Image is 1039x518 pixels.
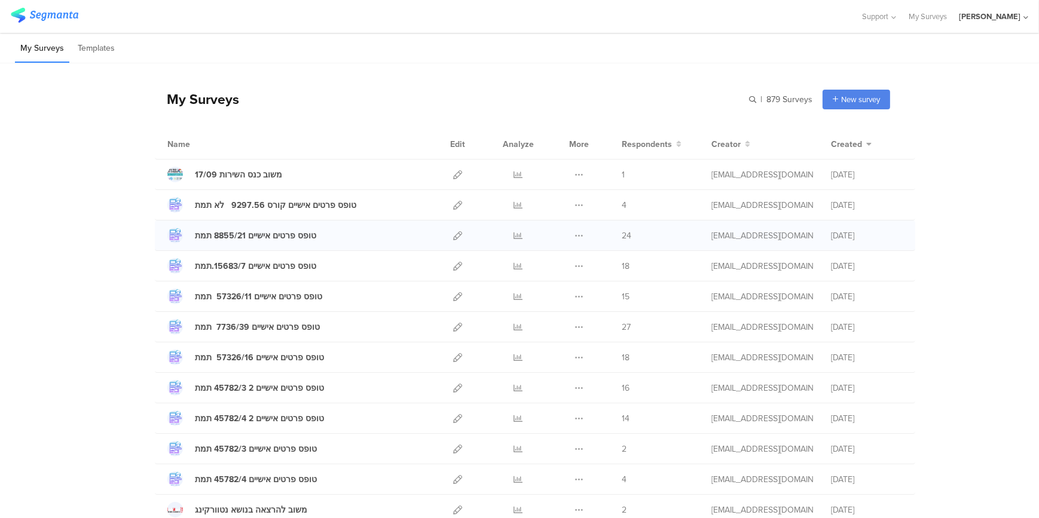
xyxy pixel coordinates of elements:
[622,504,627,516] span: 2
[195,473,317,486] div: טופס פרטים אישיים 45782/4 תמת
[831,504,903,516] div: [DATE]
[831,138,872,151] button: Created
[766,93,812,106] span: 879 Surveys
[195,260,316,272] div: טופס פרטים אישיים 15683/7.תמת
[711,168,813,181] div: jb-onboarding@johnbryce.co.il
[167,197,356,213] a: טופס פרטים אישיים קורס 9297.56 לא תמת
[711,382,813,394] div: jb-onboarding@johnbryce.co.il
[195,504,307,516] div: משוב להרצאה בנושא נטוורקינג
[711,412,813,425] div: jb-onboarding@johnbryce.co.il
[622,443,627,455] span: 2
[831,443,903,455] div: [DATE]
[711,443,813,455] div: jb-onboarding@johnbryce.co.il
[831,382,903,394] div: [DATE]
[167,258,316,274] a: טופס פרטים אישיים 15683/7.תמת
[167,228,316,243] a: טופס פרטים אישיים 8855/21 תמת
[195,290,322,303] div: טופס פרטים אישיים 57326/11 תמת
[711,138,741,151] span: Creator
[711,229,813,242] div: jb-onboarding@johnbryce.co.il
[11,8,78,23] img: segmanta logo
[711,260,813,272] div: jb-onboarding@johnbryce.co.il
[711,504,813,516] div: jb-onboarding@johnbryce.co.il
[711,473,813,486] div: jb-onboarding@johnbryce.co.il
[863,11,889,22] span: Support
[831,290,903,303] div: [DATE]
[711,138,750,151] button: Creator
[195,412,324,425] div: טופס פרטים אישיים 2 45782/4 תמת
[622,382,629,394] span: 16
[195,382,324,394] div: טופס פרטים אישיים 2 45782/3 תמת
[622,138,672,151] span: Respondents
[167,410,324,426] a: טופס פרטים אישיים 2 45782/4 תמת
[622,321,631,333] span: 27
[959,11,1020,22] div: [PERSON_NAME]
[622,351,629,364] span: 18
[167,502,307,517] a: משוב להרצאה בנושא נטוורקינג
[831,351,903,364] div: [DATE]
[167,319,320,335] a: טופס פרטים אישיים 7736/39 תמת
[155,89,239,109] div: My Surveys
[622,168,625,181] span: 1
[622,138,682,151] button: Respondents
[831,321,903,333] div: [DATE]
[566,129,592,159] div: More
[72,35,120,63] li: Templates
[711,321,813,333] div: jb-onboarding@johnbryce.co.il
[195,351,324,364] div: טופס פרטים אישיים 57326/16 תמת
[167,471,317,487] a: טופס פרטים אישיים 45782/4 תמת
[167,441,317,456] a: טופס פרטים אישיים 45782/3 תמת
[500,129,536,159] div: Analyze
[15,35,69,63] li: My Surveys
[831,260,903,272] div: [DATE]
[831,199,903,212] div: [DATE]
[167,167,282,182] a: משוב כנס השירות 17/09
[841,94,880,105] span: New survey
[831,473,903,486] div: [DATE]
[622,260,629,272] span: 18
[831,229,903,242] div: [DATE]
[622,473,627,486] span: 4
[445,129,470,159] div: Edit
[831,412,903,425] div: [DATE]
[831,168,903,181] div: [DATE]
[831,138,862,151] span: Created
[195,443,317,455] div: טופס פרטים אישיים 45782/3 תמת
[195,321,320,333] div: טופס פרטים אישיים 7736/39 תמת
[167,350,324,365] a: טופס פרטים אישיים 57326/16 תמת
[711,351,813,364] div: jb-onboarding@johnbryce.co.il
[711,290,813,303] div: jb-onboarding@johnbryce.co.il
[195,168,282,181] div: משוב כנס השירות 17/09
[195,199,356,212] div: טופס פרטים אישיים קורס 9297.56 לא תמת
[167,138,239,151] div: Name
[622,290,629,303] span: 15
[622,412,629,425] span: 14
[622,229,631,242] span: 24
[195,229,316,242] div: טופס פרטים אישיים 8855/21 תמת
[167,380,324,396] a: טופס פרטים אישיים 2 45782/3 תמת
[167,289,322,304] a: טופס פרטים אישיים 57326/11 תמת
[711,199,813,212] div: jb-onboarding@johnbryce.co.il
[622,199,627,212] span: 4
[759,93,764,106] span: |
